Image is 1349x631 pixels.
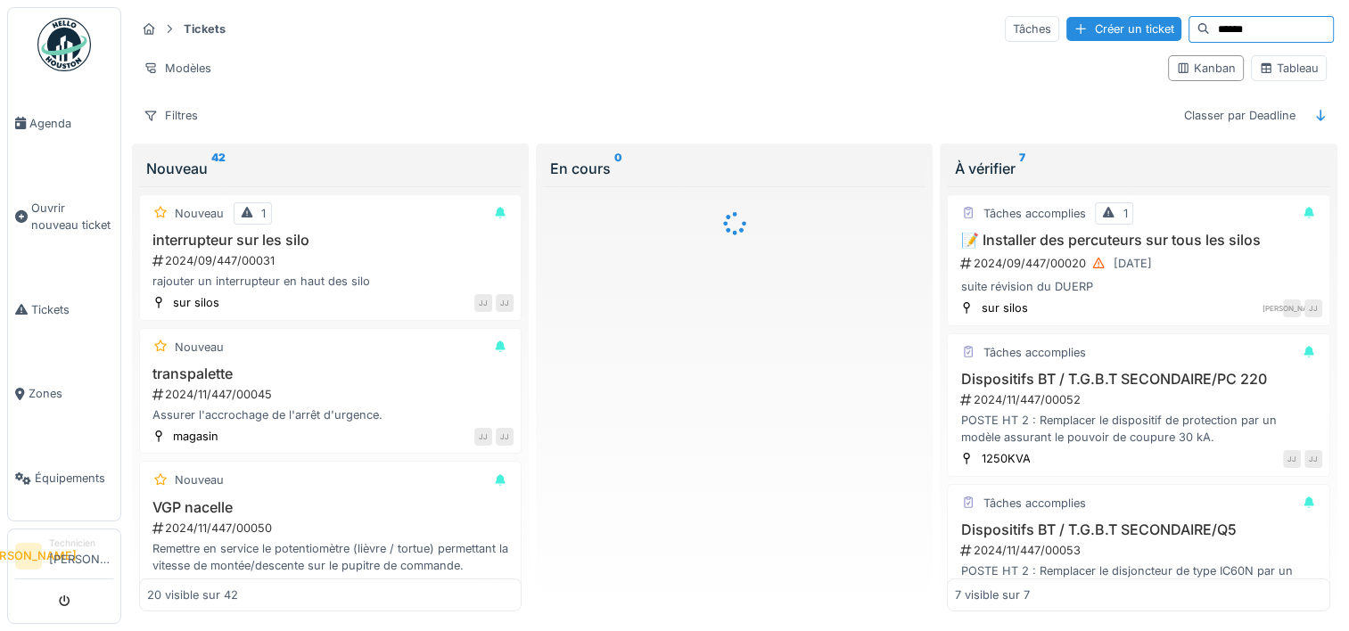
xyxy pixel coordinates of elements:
[211,158,226,179] sup: 42
[29,115,113,132] span: Agenda
[1176,102,1304,128] div: Classer par Deadline
[8,81,120,166] a: Agenda
[147,540,514,574] div: Remettre en service le potentiomètre (lièvre / tortue) permettant la vitesse de montée/descente s...
[147,499,514,516] h3: VGP nacelle
[8,352,120,437] a: Zones
[955,232,1321,249] h3: 📝 Installer des percuteurs sur tous les silos
[1018,158,1024,179] sup: 7
[151,252,514,269] div: 2024/09/447/00031
[49,537,113,575] li: [PERSON_NAME]
[147,406,514,423] div: Assurer l'accrochage de l'arrêt d'urgence.
[173,294,219,311] div: sur silos
[614,158,622,179] sup: 0
[474,428,492,446] div: JJ
[31,200,113,234] span: Ouvrir nouveau ticket
[261,205,266,222] div: 1
[15,543,42,570] li: [PERSON_NAME]
[136,55,219,81] div: Modèles
[1304,450,1322,468] div: JJ
[49,537,113,550] div: Technicien
[955,586,1030,603] div: 7 visible sur 7
[1283,450,1301,468] div: JJ
[15,537,113,579] a: [PERSON_NAME] Technicien[PERSON_NAME]
[146,158,514,179] div: Nouveau
[983,495,1085,512] div: Tâches accomplies
[151,386,514,403] div: 2024/11/447/00045
[8,166,120,267] a: Ouvrir nouveau ticket
[1259,60,1319,77] div: Tableau
[147,586,238,603] div: 20 visible sur 42
[31,301,113,318] span: Tickets
[983,205,1085,222] div: Tâches accomplies
[550,158,918,179] div: En cours
[955,521,1321,538] h3: Dispositifs BT / T.G.B.T SECONDAIRE/Q5
[958,252,1321,275] div: 2024/09/447/00020
[1123,205,1127,222] div: 1
[496,428,514,446] div: JJ
[8,267,120,352] a: Tickets
[955,371,1321,388] h3: Dispositifs BT / T.G.B.T SECONDAIRE/PC 220
[8,436,120,520] a: Équipements
[1005,16,1059,42] div: Tâches
[173,428,218,445] div: magasin
[37,18,91,71] img: Badge_color-CXgf-gQk.svg
[177,20,233,37] strong: Tickets
[175,471,224,488] div: Nouveau
[147,232,514,249] h3: interrupteur sur les silo
[496,294,514,312] div: JJ
[1176,60,1236,77] div: Kanban
[175,205,224,222] div: Nouveau
[175,339,224,356] div: Nouveau
[474,294,492,312] div: JJ
[147,365,514,382] h3: transpalette
[136,102,206,128] div: Filtres
[955,562,1321,596] div: POSTE HT 2 : Remplacer le disjoncteur de type IC60N par un disjoncteur de type IC60H pour avoir u...
[981,450,1030,467] div: 1250KVA
[151,520,514,537] div: 2024/11/447/00050
[955,278,1321,295] div: suite révision du DUERP
[983,344,1085,361] div: Tâches accomplies
[981,299,1027,316] div: sur silos
[955,412,1321,446] div: POSTE HT 2 : Remplacer le dispositif de protection par un modèle assurant le pouvoir de coupure 3...
[958,542,1321,559] div: 2024/11/447/00053
[1304,299,1322,317] div: JJ
[29,385,113,402] span: Zones
[147,273,514,290] div: rajouter un interrupteur en haut des silo
[958,391,1321,408] div: 2024/11/447/00052
[35,470,113,487] span: Équipements
[1066,17,1181,41] div: Créer un ticket
[1113,255,1151,272] div: [DATE]
[954,158,1322,179] div: À vérifier
[1283,299,1301,317] div: [PERSON_NAME]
